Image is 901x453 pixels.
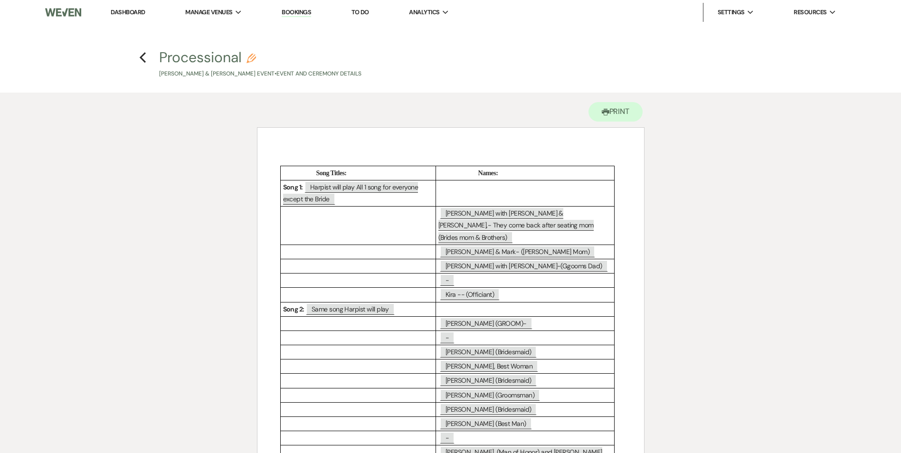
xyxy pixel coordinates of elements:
span: Manage Venues [185,8,232,17]
span: Same song Harpist will play [306,303,395,315]
p: [PERSON_NAME] & [PERSON_NAME] Event • Event and Ceremony Details [159,69,361,78]
span: [PERSON_NAME] (Best Man) [440,417,532,429]
strong: Song Titles: [316,170,347,177]
span: [PERSON_NAME] (Groomsman) [440,389,540,401]
a: To Do [351,8,369,16]
span: [PERSON_NAME] with [PERSON_NAME] & [PERSON_NAME],- They come back after seating mom (Brides mom &... [438,207,594,243]
span: [PERSON_NAME] & Mark- ([PERSON_NAME] Mom) [440,245,595,257]
a: Bookings [282,8,311,17]
span: [PERSON_NAME] (Bridesmaid) [440,346,537,358]
img: Weven Logo [45,2,81,22]
span: [PERSON_NAME], Best Woman [440,360,538,372]
strong: Names: [478,170,498,177]
span: - [440,331,455,343]
span: Resources [794,8,826,17]
span: Kira -- (Officiant) [440,288,500,300]
span: [PERSON_NAME] (GROOM)- [440,317,532,329]
strong: Song 1: [283,183,303,191]
strong: Song 2: [283,305,304,313]
span: - [440,432,455,444]
span: [PERSON_NAME] (Bridesmaid) [440,374,537,386]
a: Dashboard [111,8,145,16]
span: Settings [718,8,745,17]
span: [PERSON_NAME] with [PERSON_NAME]-(Ggooms Dad) [440,260,608,272]
span: Harpist will play All 1 song for everyone except the Bride [283,181,418,205]
button: Processional[PERSON_NAME] & [PERSON_NAME] Event•Event and Ceremony Details [159,50,361,78]
button: Print [588,102,643,122]
span: [PERSON_NAME] (Bridesmaid) [440,403,537,415]
span: - [440,274,455,286]
span: Analytics [409,8,439,17]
